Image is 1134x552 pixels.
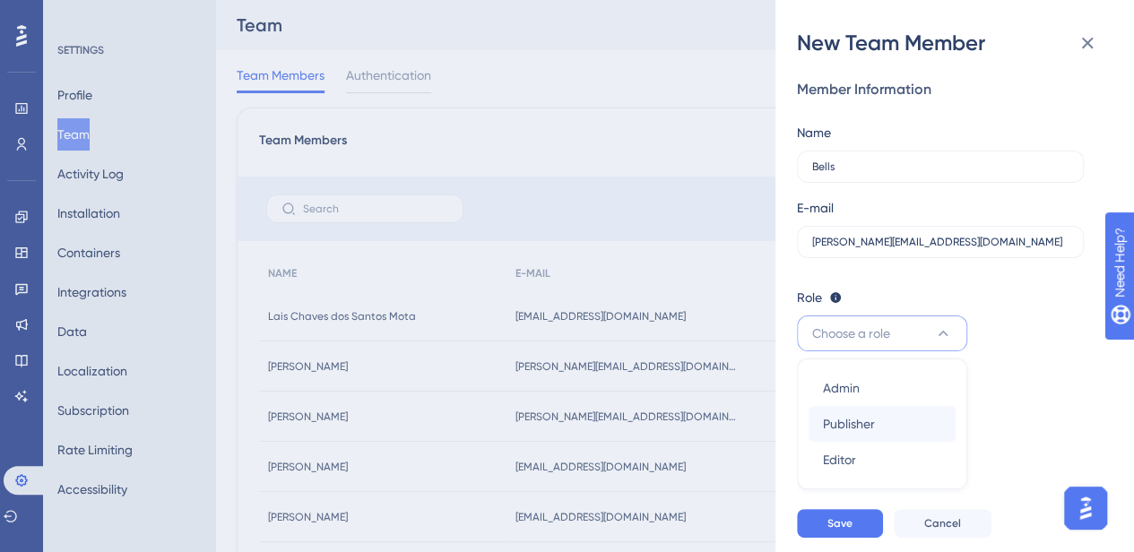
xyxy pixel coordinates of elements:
[823,413,875,435] span: Publisher
[797,315,967,351] button: Choose a role
[797,79,1098,100] div: Member Information
[827,516,853,530] span: Save
[809,442,956,478] button: Editor
[797,287,822,308] span: Role
[797,29,1112,57] div: New Team Member
[812,323,890,344] span: Choose a role
[812,160,1069,173] input: Name
[894,509,991,538] button: Cancel
[797,122,831,143] div: Name
[812,236,1069,248] input: E-mail
[823,449,856,470] span: Editor
[809,406,956,442] button: Publisher
[797,197,834,219] div: E-mail
[797,509,883,538] button: Save
[823,377,860,399] span: Admin
[1059,481,1112,535] iframe: UserGuiding AI Assistant Launcher
[924,516,961,530] span: Cancel
[809,370,956,406] button: Admin
[42,4,112,26] span: Need Help?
